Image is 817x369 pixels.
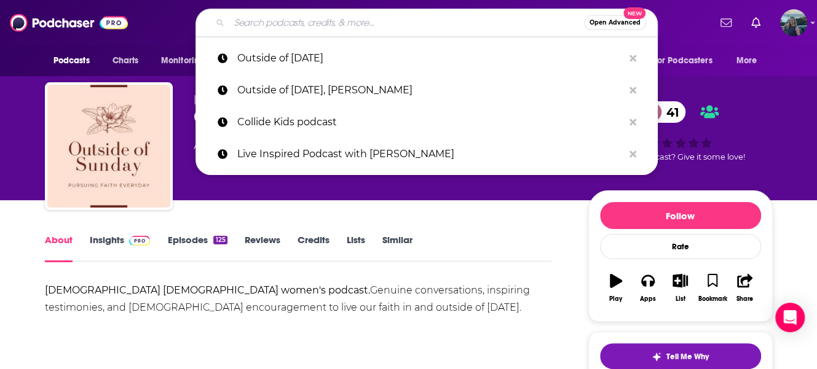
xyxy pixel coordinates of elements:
[45,49,106,72] button: open menu
[347,234,365,262] a: Lists
[237,42,623,74] p: Outside of Sunday
[90,234,151,262] a: InsightsPodchaser Pro
[195,138,658,170] a: Live Inspired Podcast with [PERSON_NAME]
[195,74,658,106] a: Outside of [DATE], [PERSON_NAME]
[632,266,664,310] button: Apps
[780,9,807,36] img: User Profile
[45,282,552,316] div: Genuine conversations, inspiring testimonies, and [DEMOGRAPHIC_DATA] encouragement to live our fa...
[195,9,658,37] div: Search podcasts, credits, & more...
[728,266,760,310] button: Share
[213,236,227,244] div: 125
[676,295,685,303] div: List
[298,234,330,262] a: Credits
[194,93,282,105] span: [PERSON_NAME]
[245,234,280,262] a: Reviews
[642,101,685,123] a: 41
[195,106,658,138] a: Collide Kids podcast
[780,9,807,36] span: Logged in as kelli0108
[47,85,170,208] img: Outside of Sunday
[640,295,656,303] div: Apps
[584,15,646,30] button: Open AdvancedNew
[727,49,772,72] button: open menu
[45,284,370,296] b: [DEMOGRAPHIC_DATA] [DEMOGRAPHIC_DATA] women's podcast.
[645,49,730,72] button: open menu
[152,49,221,72] button: open menu
[194,139,516,153] div: A weekly podcast
[654,101,685,123] span: 41
[53,52,90,69] span: Podcasts
[588,93,773,169] div: 41Good podcast? Give it some love!
[600,202,761,229] button: Follow
[600,234,761,259] div: Rate
[112,52,139,69] span: Charts
[666,352,709,362] span: Tell Me Why
[609,295,622,303] div: Play
[653,52,712,69] span: For Podcasters
[746,12,765,33] a: Show notifications dropdown
[229,13,584,33] input: Search podcasts, credits, & more...
[616,152,745,161] span: Good podcast? Give it some love!
[590,20,641,26] span: Open Advanced
[600,266,632,310] button: Play
[664,266,696,310] button: List
[736,295,753,303] div: Share
[600,343,761,369] button: tell me why sparkleTell Me Why
[652,352,661,362] img: tell me why sparkle
[623,7,645,19] span: New
[780,9,807,36] button: Show profile menu
[382,234,412,262] a: Similar
[45,234,73,262] a: About
[716,12,736,33] a: Show notifications dropdown
[736,52,757,69] span: More
[167,234,227,262] a: Episodes125
[105,49,146,72] a: Charts
[698,295,727,303] div: Bookmark
[129,236,151,246] img: Podchaser Pro
[237,106,623,138] p: Collide Kids podcast
[161,52,205,69] span: Monitoring
[10,11,128,34] img: Podchaser - Follow, Share and Rate Podcasts
[237,138,623,170] p: Live Inspired Podcast with John
[775,303,805,332] div: Open Intercom Messenger
[195,42,658,74] a: Outside of [DATE]
[697,266,728,310] button: Bookmark
[237,74,623,106] p: Outside of Sunday, Christen Clark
